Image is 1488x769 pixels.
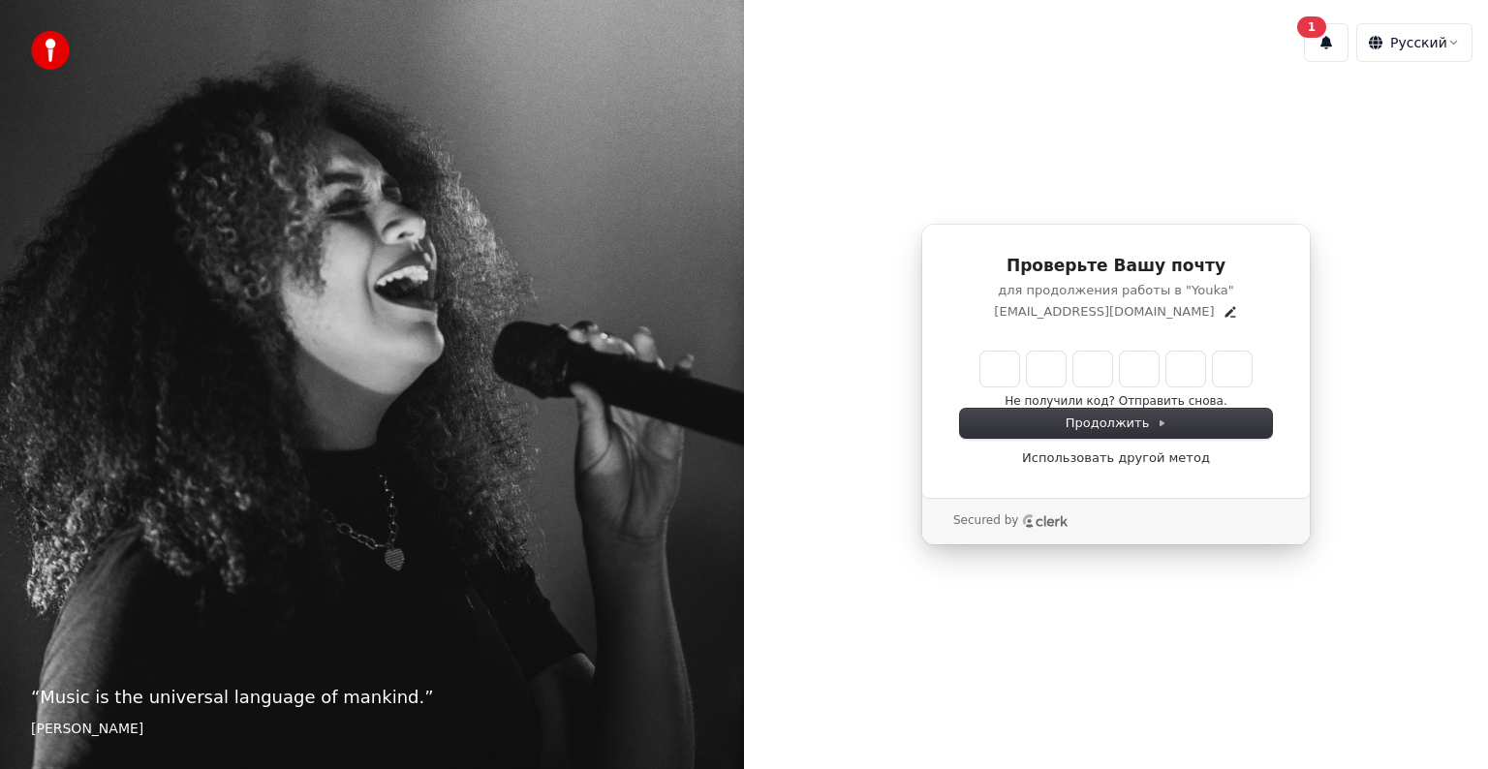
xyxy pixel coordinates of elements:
p: Secured by [953,513,1018,529]
div: 1 [1297,16,1326,38]
h1: Проверьте Вашу почту [960,255,1272,278]
a: Clerk logo [1022,514,1069,528]
p: [EMAIL_ADDRESS][DOMAIN_NAME] [994,303,1214,321]
footer: [PERSON_NAME] [31,719,713,738]
button: Не получили код? Отправить снова. [1005,394,1226,410]
button: Edit [1223,304,1238,320]
img: youka [31,31,70,70]
p: для продолжения работы в "Youka" [960,282,1272,299]
button: 1 [1304,23,1348,62]
p: “ Music is the universal language of mankind. ” [31,684,713,711]
input: Enter verification code [980,352,1252,386]
a: Использовать другой метод [1022,449,1210,467]
span: Продолжить [1066,415,1167,432]
button: Продолжить [960,409,1272,438]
